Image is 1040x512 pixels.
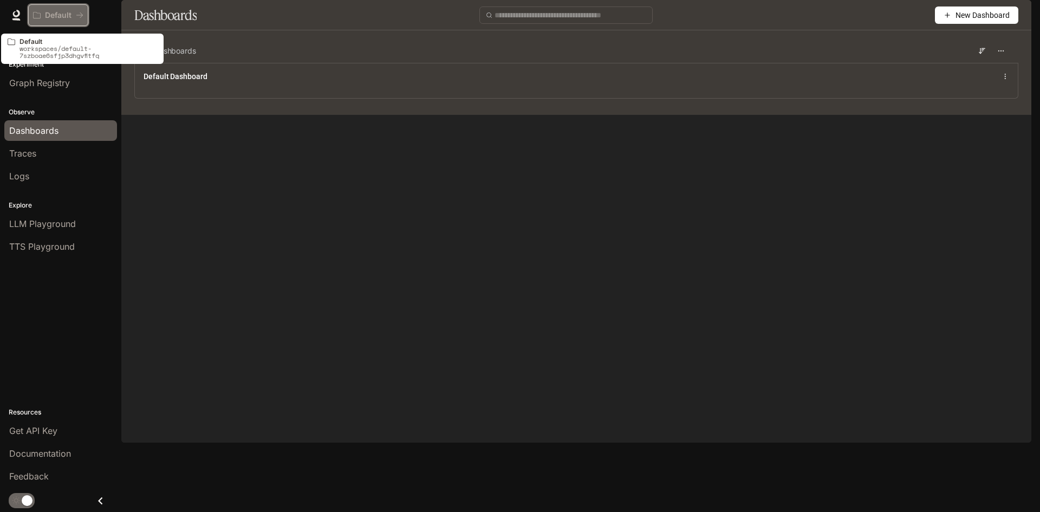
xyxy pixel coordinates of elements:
[28,4,88,26] button: All workspaces
[143,46,196,56] span: All Dashboards
[144,71,207,82] a: Default Dashboard
[19,45,157,59] p: workspaces/default-7szboae6sfjp3dhgvfitfq
[45,11,71,20] p: Default
[935,7,1018,24] button: New Dashboard
[134,4,197,26] h1: Dashboards
[955,9,1010,21] span: New Dashboard
[19,38,157,45] p: Default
